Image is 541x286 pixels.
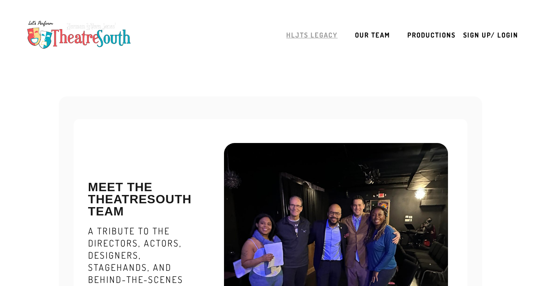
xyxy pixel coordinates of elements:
[286,27,338,42] a: HLJTS Legacy
[407,27,456,42] a: Productions
[355,27,390,42] a: Our Team
[88,181,193,217] h1: Meet the TheatreSouth Team
[463,27,518,42] a: Sign up/ Login
[23,17,135,53] img: TheatreSouth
